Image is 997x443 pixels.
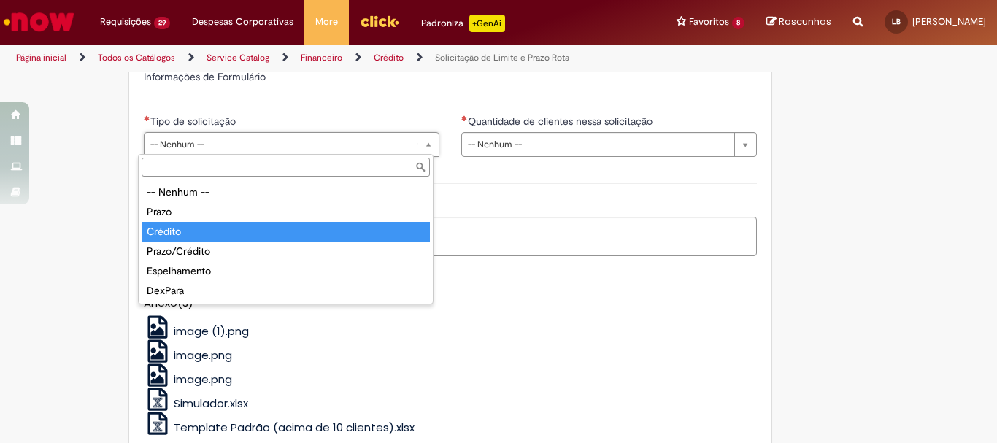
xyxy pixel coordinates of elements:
[139,180,433,304] ul: Tipo de solicitação
[142,202,430,222] div: Prazo
[142,182,430,202] div: -- Nenhum --
[142,222,430,242] div: Crédito
[142,281,430,301] div: DexPara
[142,242,430,261] div: Prazo/Crédito
[142,261,430,281] div: Espelhamento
